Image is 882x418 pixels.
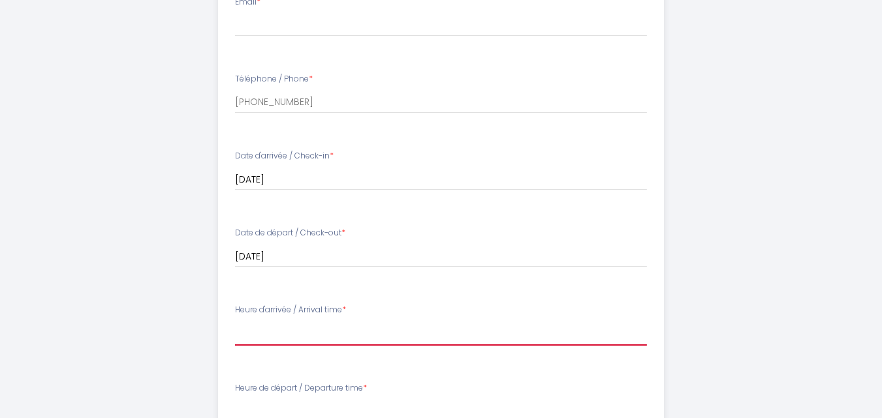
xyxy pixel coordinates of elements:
label: Date d'arrivée / Check-in [235,150,334,162]
label: Heure d'arrivée / Arrival time [235,304,346,316]
label: Date de départ / Check-out [235,227,345,239]
label: Heure de départ / Departure time [235,382,367,395]
label: Téléphone / Phone [235,73,313,85]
